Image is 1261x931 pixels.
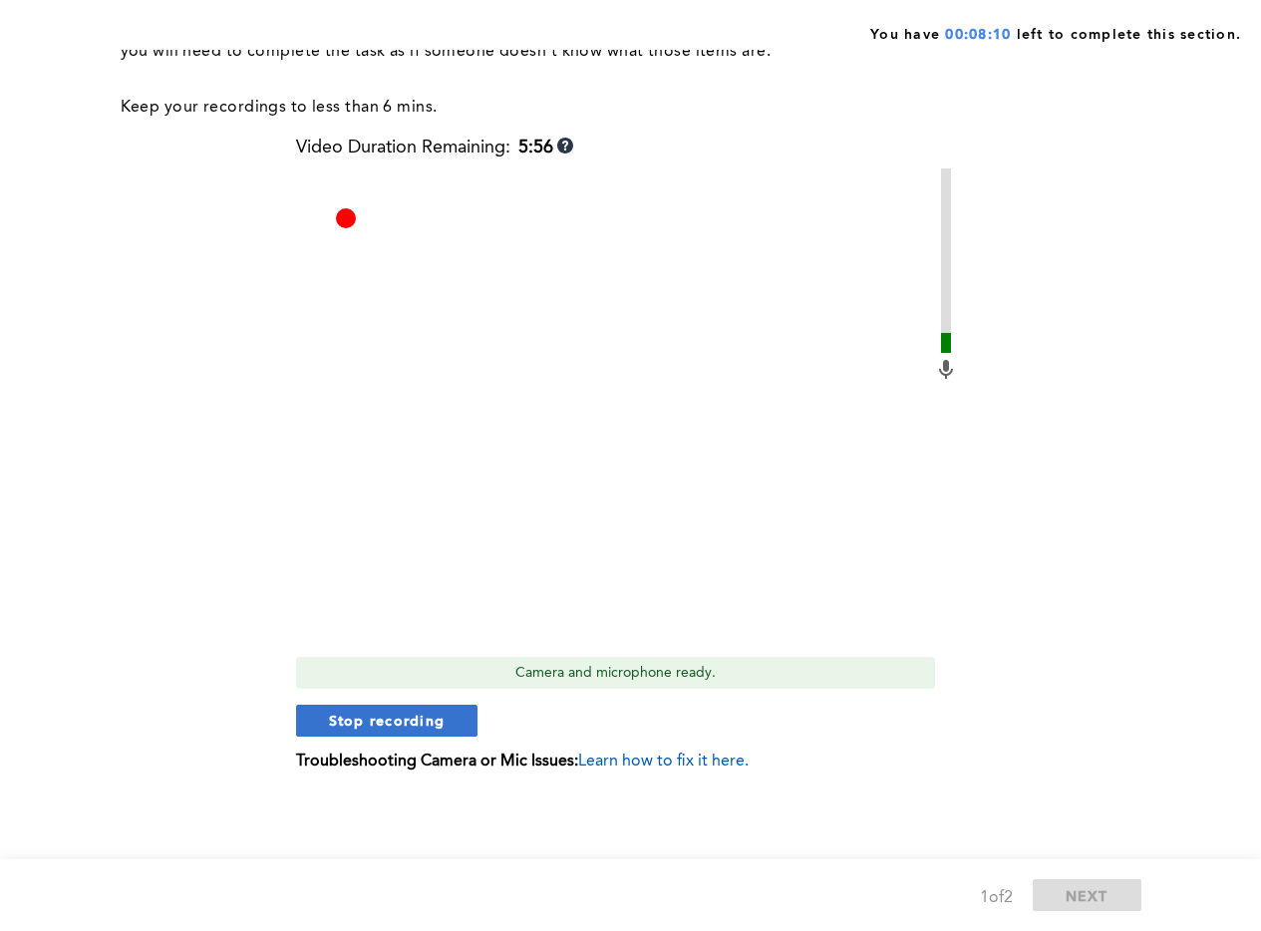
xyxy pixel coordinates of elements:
b: 5:56 [518,138,553,158]
p: Keep your recordings to less than 6 mins. [121,94,1133,122]
button: NEXT [1033,879,1141,911]
span: You have left to complete this section. [870,20,1241,45]
b: Troubleshooting Camera or Mic Issues: [296,754,578,770]
span: 00:08:10 [945,28,1011,42]
div: 1 of 2 [980,884,1013,912]
span: NEXT [1066,886,1108,905]
span: Learn how to fix it here. [578,754,749,770]
div: Camera and microphone ready. [296,657,935,689]
button: Stop recording [296,705,478,737]
div: Video Duration Remaining: [296,138,573,158]
span: Stop recording [329,711,446,730]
